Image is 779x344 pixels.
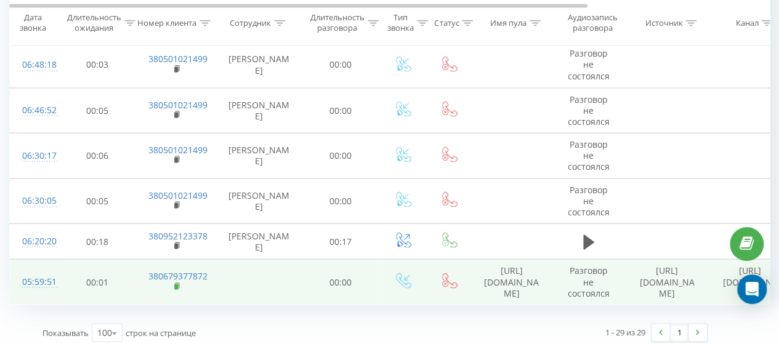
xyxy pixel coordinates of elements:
[67,13,121,34] div: Длительность ожидания
[568,264,610,298] span: Разговор не состоялся
[302,178,379,223] td: 00:00
[670,324,688,341] a: 1
[434,18,459,28] div: Статус
[148,230,208,241] a: 380952123378
[216,87,302,133] td: [PERSON_NAME]
[216,223,302,259] td: [PERSON_NAME]
[59,178,136,223] td: 00:05
[216,133,302,178] td: [PERSON_NAME]
[22,53,47,77] div: 06:48:18
[59,42,136,87] td: 00:03
[302,42,379,87] td: 00:00
[59,259,136,305] td: 00:01
[22,143,47,167] div: 06:30:17
[568,138,610,172] span: Разговор не состоялся
[137,18,196,28] div: Номер клиента
[22,188,47,212] div: 06:30:05
[568,47,610,81] span: Разговор не состоялся
[148,98,208,110] a: 380501021499
[302,133,379,178] td: 00:00
[302,87,379,133] td: 00:00
[97,326,112,338] div: 100
[148,189,208,201] a: 380501021499
[22,98,47,122] div: 06:46:52
[148,143,208,155] a: 380501021499
[59,87,136,133] td: 00:05
[605,326,645,338] div: 1 - 29 из 29
[490,18,527,28] div: Имя пула
[568,93,610,127] span: Разговор не состоялся
[59,223,136,259] td: 00:18
[568,183,610,217] span: Разговор не состоялся
[216,42,302,87] td: [PERSON_NAME]
[737,274,767,304] div: Open Intercom Messenger
[302,223,379,259] td: 00:17
[472,259,552,305] td: [URL][DOMAIN_NAME]
[230,18,271,28] div: Сотрудник
[216,178,302,223] td: [PERSON_NAME]
[22,270,47,294] div: 05:59:51
[42,327,89,338] span: Показывать
[59,133,136,178] td: 00:06
[148,53,208,65] a: 380501021499
[562,13,622,34] div: Аудиозапись разговора
[148,270,208,281] a: 380679377872
[10,13,55,34] div: Дата звонка
[302,259,379,305] td: 00:00
[626,259,709,305] td: [URL][DOMAIN_NAME]
[126,327,196,338] span: строк на странице
[387,13,414,34] div: Тип звонка
[310,13,365,34] div: Длительность разговора
[22,229,47,253] div: 06:20:20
